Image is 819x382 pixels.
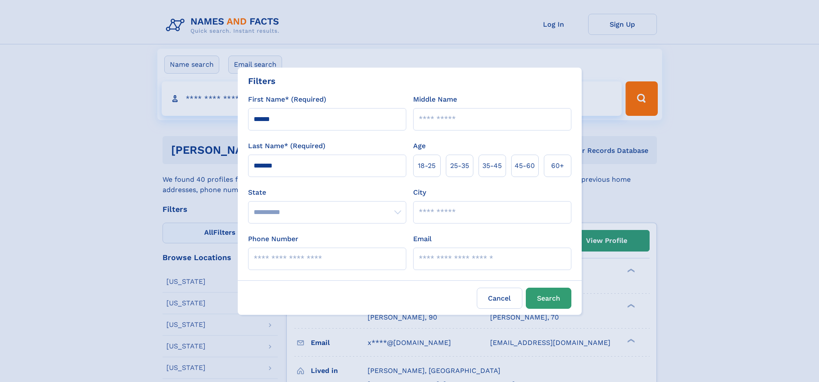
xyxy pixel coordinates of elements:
[248,75,276,87] div: Filters
[413,94,457,105] label: Middle Name
[450,161,469,171] span: 25‑35
[248,141,325,151] label: Last Name* (Required)
[413,187,426,198] label: City
[477,288,522,309] label: Cancel
[551,161,564,171] span: 60+
[413,234,432,244] label: Email
[248,234,298,244] label: Phone Number
[482,161,502,171] span: 35‑45
[248,94,326,105] label: First Name* (Required)
[413,141,426,151] label: Age
[248,187,406,198] label: State
[515,161,535,171] span: 45‑60
[526,288,571,309] button: Search
[418,161,436,171] span: 18‑25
